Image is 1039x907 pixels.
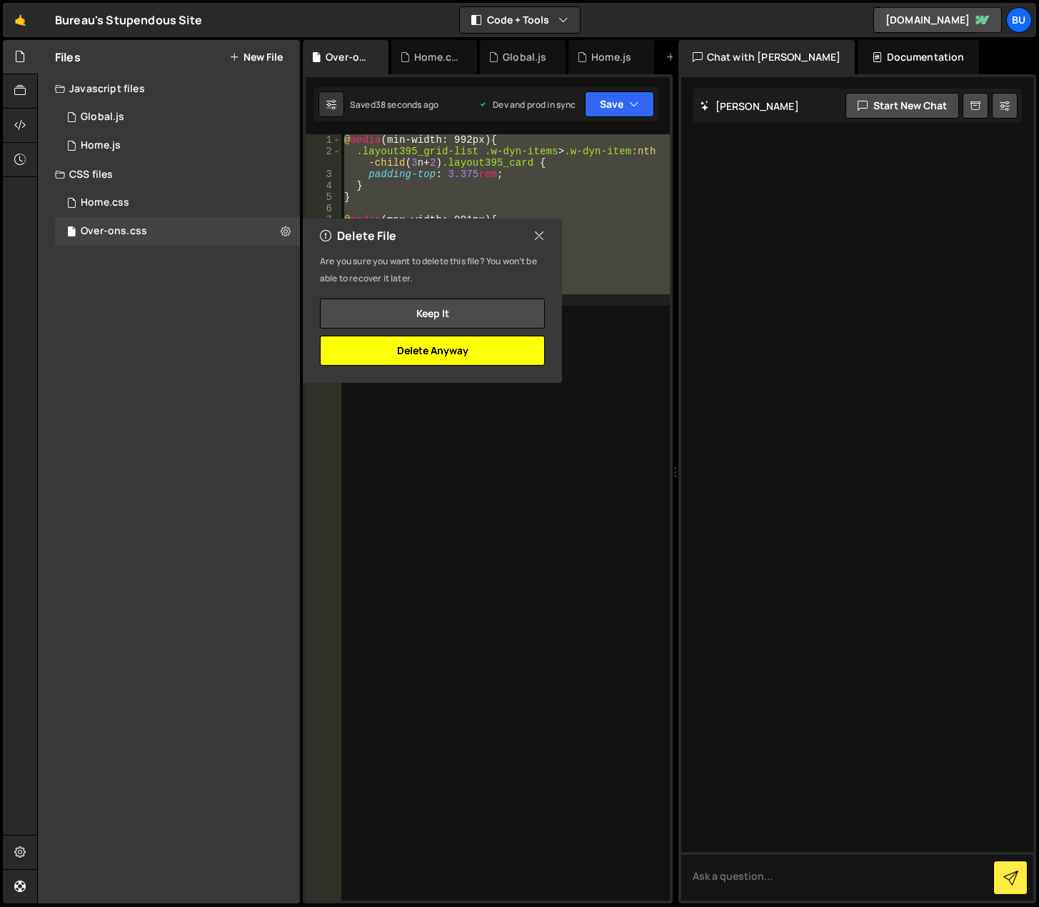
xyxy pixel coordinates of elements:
[55,189,300,217] div: 16519/44820.css
[38,74,300,103] div: Javascript files
[845,93,959,119] button: Start new chat
[306,203,341,214] div: 6
[306,214,341,226] div: 7
[320,336,545,366] button: Delete Anyway
[55,131,300,160] div: 16519/44818.js
[3,3,38,37] a: 🤙
[81,111,124,124] div: Global.js
[55,217,300,246] div: Over-ons.css
[306,146,341,169] div: 2
[306,134,341,146] div: 1
[678,40,855,74] div: Chat with [PERSON_NAME]
[81,225,147,238] div: Over-ons.css
[320,299,545,329] button: Keep it
[585,91,654,117] button: Save
[320,253,545,287] p: Are you sure you want to delete this file? You won’t be able to recover it later.
[478,99,576,111] div: Dev and prod in sync
[306,180,341,191] div: 4
[503,50,546,64] div: Global.js
[700,99,799,113] h2: [PERSON_NAME]
[326,50,371,64] div: Over-ons.css
[591,50,631,64] div: Home.js
[55,103,300,131] div: 16519/44819.js
[306,169,341,180] div: 3
[376,99,438,111] div: 38 seconds ago
[460,7,580,33] button: Code + Tools
[306,191,341,203] div: 5
[414,50,460,64] div: Home.css
[81,139,121,152] div: Home.js
[81,196,129,209] div: Home.css
[858,40,978,74] div: Documentation
[666,50,726,64] div: New File
[38,160,300,189] div: CSS files
[55,11,202,29] div: Bureau's Stupendous Site
[350,99,438,111] div: Saved
[55,49,81,65] h2: Files
[873,7,1002,33] a: [DOMAIN_NAME]
[1006,7,1032,33] a: Bu
[320,228,396,244] h2: Delete File
[229,51,283,63] button: New File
